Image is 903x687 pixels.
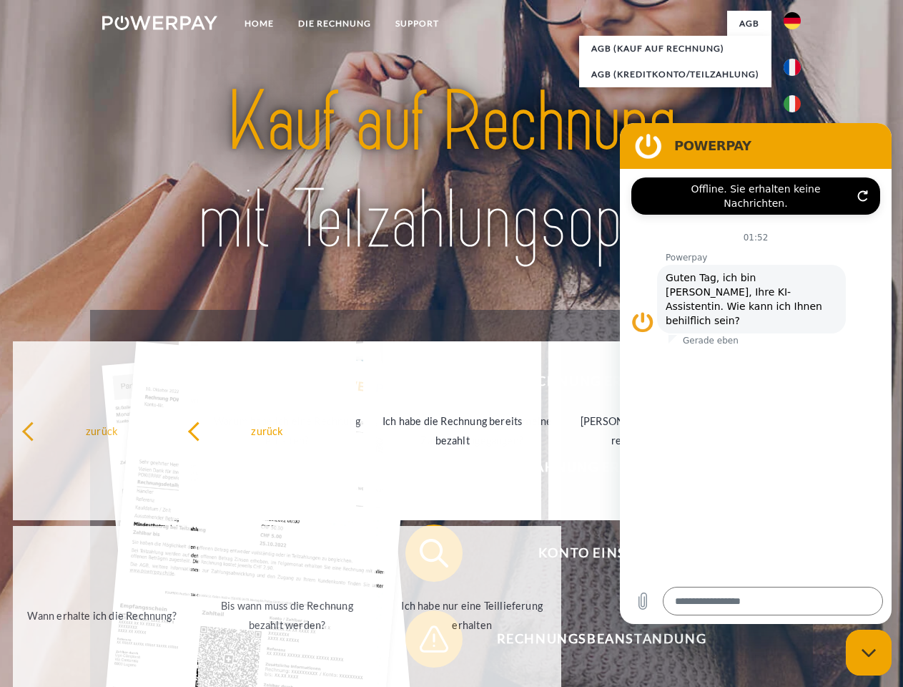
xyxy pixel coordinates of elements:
[620,123,892,624] iframe: Messaging-Fenster
[557,411,718,450] div: [PERSON_NAME] wurde retourniert
[102,16,217,30] img: logo-powerpay-white.svg
[392,596,553,635] div: Ich habe nur eine Teillieferung erhalten
[21,421,182,440] div: zurück
[137,69,766,274] img: title-powerpay_de.svg
[846,630,892,676] iframe: Schaltfläche zum Öffnen des Messaging-Fensters; Konversation läuft
[579,36,771,62] a: AGB (Kauf auf Rechnung)
[426,525,776,582] span: Konto einsehen
[21,605,182,625] div: Wann erhalte ich die Rechnung?
[207,596,367,635] div: Bis wann muss die Rechnung bezahlt werden?
[784,59,801,76] img: fr
[579,62,771,87] a: AGB (Kreditkonto/Teilzahlung)
[784,95,801,112] img: it
[426,610,776,668] span: Rechnungsbeanstandung
[383,11,451,36] a: SUPPORT
[187,421,348,440] div: zurück
[372,411,533,450] div: Ich habe die Rechnung bereits bezahlt
[405,610,777,668] button: Rechnungsbeanstandung
[727,11,771,36] a: agb
[286,11,383,36] a: DIE RECHNUNG
[232,11,286,36] a: Home
[405,525,777,582] button: Konto einsehen
[784,12,801,29] img: de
